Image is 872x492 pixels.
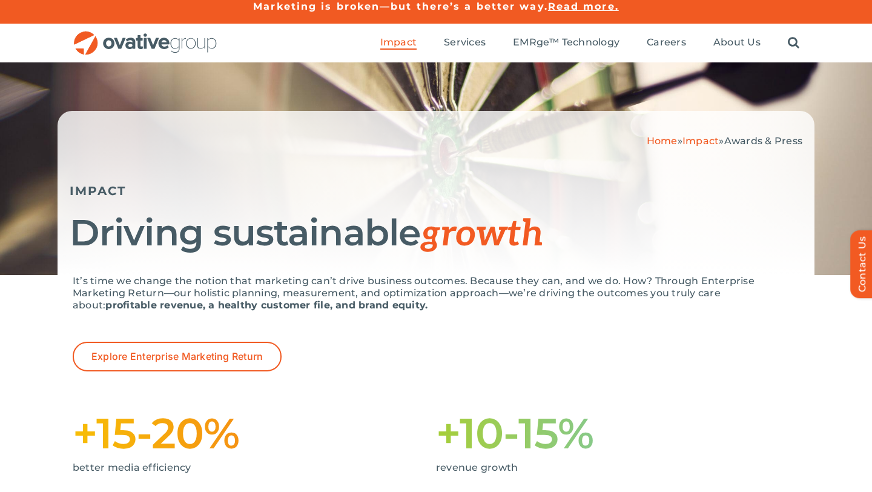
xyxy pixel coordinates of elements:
[713,36,761,50] a: About Us
[724,135,802,147] span: Awards & Press
[380,36,417,48] span: Impact
[788,36,799,50] a: Search
[436,462,781,474] p: revenue growth
[436,414,799,453] h1: +10-15%
[647,36,686,50] a: Careers
[647,36,686,48] span: Careers
[444,36,486,48] span: Services
[420,213,544,256] span: growth
[647,135,678,147] a: Home
[380,36,417,50] a: Impact
[73,30,218,41] a: OG_Full_horizontal_RGB
[380,24,799,62] nav: Menu
[253,1,548,12] a: Marketing is broken—but there’s a better way.
[513,36,619,48] span: EMRge™ Technology
[73,414,436,453] h1: +15-20%
[105,299,428,311] strong: profitable revenue, a healthy customer file, and brand equity.
[682,135,719,147] a: Impact
[647,135,802,147] span: » »
[73,342,282,371] a: Explore Enterprise Marketing Return
[513,36,619,50] a: EMRge™ Technology
[444,36,486,50] a: Services
[70,213,802,254] h1: Driving sustainable
[73,462,418,474] p: better media efficiency
[713,36,761,48] span: About Us
[73,275,799,311] p: It’s time we change the notion that marketing can’t drive business outcomes. Because they can, an...
[548,1,619,12] a: Read more.
[91,351,263,362] span: Explore Enterprise Marketing Return
[70,184,802,198] h5: IMPACT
